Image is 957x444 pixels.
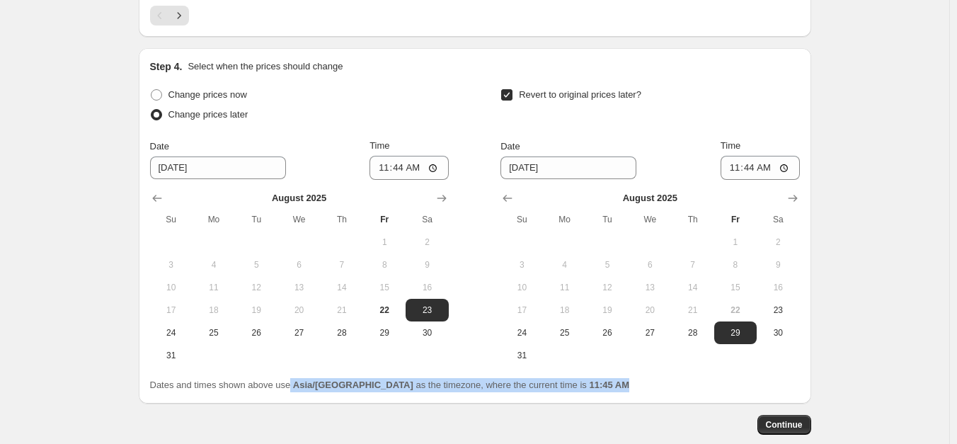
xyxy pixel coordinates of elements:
[406,321,448,344] button: Saturday August 30 2025
[326,259,357,271] span: 7
[783,188,803,208] button: Show next month, September 2025
[757,254,799,276] button: Saturday August 9 2025
[156,214,187,225] span: Su
[549,327,580,338] span: 25
[150,380,630,390] span: Dates and times shown above use as the timezone, where the current time is
[762,237,793,248] span: 2
[363,231,406,254] button: Friday August 1 2025
[406,299,448,321] button: Saturday August 23 2025
[629,299,671,321] button: Wednesday August 20 2025
[714,299,757,321] button: Today Friday August 22 2025
[634,304,665,316] span: 20
[677,327,708,338] span: 28
[406,208,448,231] th: Saturday
[500,208,543,231] th: Sunday
[369,156,449,180] input: 12:00
[506,259,537,271] span: 3
[500,321,543,344] button: Sunday August 24 2025
[277,254,320,276] button: Wednesday August 6 2025
[235,299,277,321] button: Tuesday August 19 2025
[544,254,586,276] button: Monday August 4 2025
[326,214,357,225] span: Th
[156,304,187,316] span: 17
[283,214,314,225] span: We
[150,156,286,179] input: 8/22/2025
[321,276,363,299] button: Thursday August 14 2025
[671,254,714,276] button: Thursday August 7 2025
[500,141,520,152] span: Date
[150,344,193,367] button: Sunday August 31 2025
[762,259,793,271] span: 9
[549,259,580,271] span: 4
[500,156,636,179] input: 8/22/2025
[198,304,229,316] span: 18
[156,282,187,293] span: 10
[241,214,272,225] span: Tu
[766,419,803,431] span: Continue
[757,231,799,254] button: Saturday August 2 2025
[634,282,665,293] span: 13
[363,254,406,276] button: Friday August 8 2025
[235,254,277,276] button: Tuesday August 5 2025
[411,237,442,248] span: 2
[592,327,623,338] span: 26
[714,276,757,299] button: Friday August 15 2025
[363,208,406,231] th: Friday
[150,208,193,231] th: Sunday
[677,304,708,316] span: 21
[156,350,187,361] span: 31
[757,299,799,321] button: Saturday August 23 2025
[544,321,586,344] button: Monday August 25 2025
[586,254,629,276] button: Tuesday August 5 2025
[592,304,623,316] span: 19
[506,350,537,361] span: 31
[156,327,187,338] span: 24
[634,327,665,338] span: 27
[721,156,800,180] input: 12:00
[757,208,799,231] th: Saturday
[721,140,740,151] span: Time
[168,89,247,100] span: Change prices now
[629,254,671,276] button: Wednesday August 6 2025
[326,282,357,293] span: 14
[188,59,343,74] p: Select when the prices should change
[671,208,714,231] th: Thursday
[198,259,229,271] span: 4
[586,276,629,299] button: Tuesday August 12 2025
[720,304,751,316] span: 22
[406,231,448,254] button: Saturday August 2 2025
[519,89,641,100] span: Revert to original prices later?
[500,254,543,276] button: Sunday August 3 2025
[241,259,272,271] span: 5
[677,282,708,293] span: 14
[241,327,272,338] span: 26
[363,321,406,344] button: Friday August 29 2025
[500,276,543,299] button: Sunday August 10 2025
[277,321,320,344] button: Wednesday August 27 2025
[150,299,193,321] button: Sunday August 17 2025
[363,276,406,299] button: Friday August 15 2025
[506,282,537,293] span: 10
[369,214,400,225] span: Fr
[506,304,537,316] span: 17
[411,282,442,293] span: 16
[283,282,314,293] span: 13
[321,208,363,231] th: Thursday
[720,282,751,293] span: 15
[677,259,708,271] span: 7
[193,208,235,231] th: Monday
[198,327,229,338] span: 25
[549,214,580,225] span: Mo
[169,6,189,25] button: Next
[757,415,811,435] button: Continue
[321,254,363,276] button: Thursday August 7 2025
[198,214,229,225] span: Mo
[544,208,586,231] th: Monday
[586,208,629,231] th: Tuesday
[714,321,757,344] button: Friday August 29 2025
[671,321,714,344] button: Thursday August 28 2025
[241,304,272,316] span: 19
[369,237,400,248] span: 1
[544,276,586,299] button: Monday August 11 2025
[277,208,320,231] th: Wednesday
